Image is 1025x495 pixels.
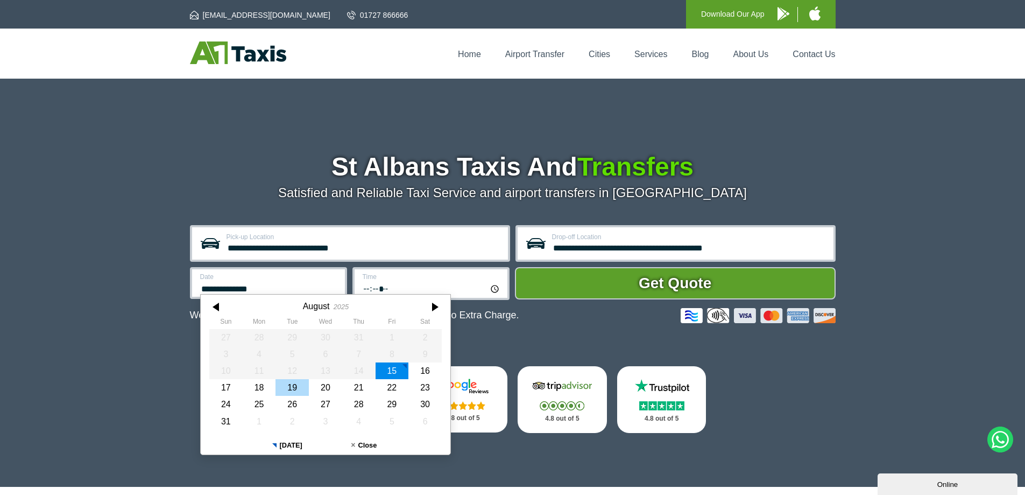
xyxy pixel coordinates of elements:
div: 22 August 2025 [375,379,408,396]
label: Time [363,274,501,280]
div: 18 August 2025 [242,379,275,396]
div: 05 August 2025 [275,346,309,362]
div: 07 August 2025 [342,346,375,362]
div: 28 August 2025 [342,396,375,413]
a: Trustpilot Stars 4.8 out of 5 [617,366,706,433]
p: We Now Accept Card & Contactless Payment In [190,310,519,321]
a: Blog [691,50,709,59]
img: Trustpilot [630,378,694,394]
div: 16 August 2025 [408,362,442,379]
th: Thursday [342,318,375,329]
a: Services [634,50,667,59]
th: Monday [242,318,275,329]
img: Stars [639,401,684,410]
div: 31 August 2025 [209,413,243,430]
a: Tripadvisor Stars 4.8 out of 5 [518,366,607,433]
div: 01 August 2025 [375,329,408,346]
div: 19 August 2025 [275,379,309,396]
label: Drop-off Location [552,234,827,240]
div: 27 August 2025 [309,396,342,413]
img: Google [430,378,495,394]
th: Saturday [408,318,442,329]
a: Airport Transfer [505,50,564,59]
div: 30 July 2025 [309,329,342,346]
a: Cities [589,50,610,59]
div: 17 August 2025 [209,379,243,396]
div: 28 July 2025 [242,329,275,346]
span: Transfers [577,152,694,181]
div: 02 September 2025 [275,413,309,430]
a: Contact Us [793,50,835,59]
label: Date [200,274,338,280]
div: 04 September 2025 [342,413,375,430]
div: 03 September 2025 [309,413,342,430]
div: 14 August 2025 [342,362,375,379]
div: 09 August 2025 [408,346,442,362]
th: Friday [375,318,408,329]
div: 10 August 2025 [209,362,243,379]
p: 4.8 out of 5 [529,412,595,426]
img: A1 Taxis St Albans LTD [190,41,286,64]
h1: St Albans Taxis And [190,154,836,180]
p: Satisfied and Reliable Taxi Service and airport transfers in [GEOGRAPHIC_DATA] [190,185,836,200]
div: 12 August 2025 [275,362,309,379]
div: 27 July 2025 [209,329,243,346]
button: Get Quote [515,267,836,299]
img: Tripadvisor [530,378,595,394]
div: 21 August 2025 [342,379,375,396]
img: A1 Taxis iPhone App [809,6,821,20]
img: Stars [441,401,485,410]
p: Download Our App [701,8,765,21]
div: 11 August 2025 [242,362,275,379]
div: 08 August 2025 [375,346,408,362]
div: 30 August 2025 [408,396,442,413]
a: [EMAIL_ADDRESS][DOMAIN_NAME] [190,10,330,20]
iframe: chat widget [878,471,1020,495]
img: A1 Taxis Android App [777,7,789,20]
th: Sunday [209,318,243,329]
div: 29 July 2025 [275,329,309,346]
div: 06 August 2025 [309,346,342,362]
img: Stars [540,401,584,410]
div: 20 August 2025 [309,379,342,396]
a: 01727 866666 [347,10,408,20]
div: 23 August 2025 [408,379,442,396]
div: 05 September 2025 [375,413,408,430]
button: [DATE] [249,436,326,455]
div: 31 July 2025 [342,329,375,346]
p: 4.8 out of 5 [430,412,496,425]
div: 06 September 2025 [408,413,442,430]
label: Pick-up Location [227,234,501,240]
img: Credit And Debit Cards [681,308,836,323]
div: 26 August 2025 [275,396,309,413]
div: 04 August 2025 [242,346,275,362]
th: Wednesday [309,318,342,329]
div: August [302,301,329,311]
button: Close [326,436,402,455]
div: 13 August 2025 [309,362,342,379]
div: 15 August 2025 [375,362,408,379]
div: 02 August 2025 [408,329,442,346]
div: 29 August 2025 [375,396,408,413]
div: 25 August 2025 [242,396,275,413]
div: 03 August 2025 [209,346,243,362]
a: Home [458,50,481,59]
div: 24 August 2025 [209,396,243,413]
span: The Car at No Extra Charge. [395,310,519,320]
a: About Us [733,50,769,59]
div: 01 September 2025 [242,413,275,430]
th: Tuesday [275,318,309,329]
a: Google Stars 4.8 out of 5 [418,366,507,433]
p: 4.8 out of 5 [629,412,695,426]
div: 2025 [333,303,348,311]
